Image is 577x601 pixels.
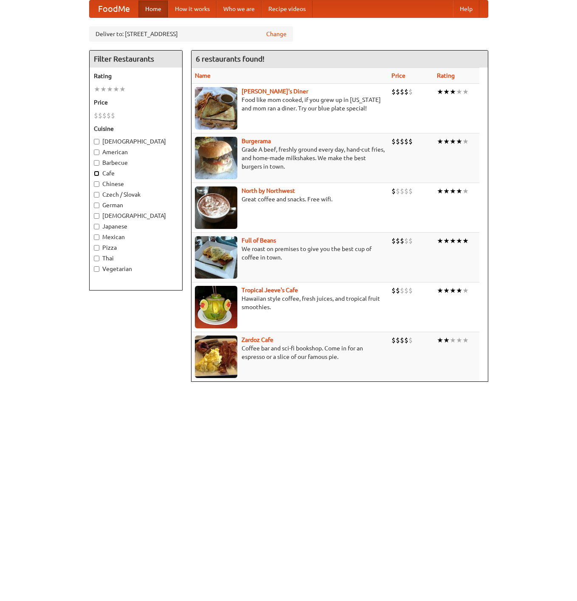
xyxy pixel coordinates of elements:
[94,256,99,261] input: Thai
[195,344,385,361] p: Coffee bar and sci-fi bookshop. Come in for an espresso or a slice of our famous pie.
[195,294,385,311] p: Hawaiian style coffee, fresh juices, and tropical fruit smoothies.
[408,87,413,96] li: $
[242,336,273,343] a: Zardoz Cafe
[456,87,462,96] li: ★
[404,87,408,96] li: $
[94,224,99,229] input: Japanese
[195,87,237,130] img: sallys.jpg
[94,160,99,166] input: Barbecue
[111,111,115,120] li: $
[195,336,237,378] img: zardoz.jpg
[400,336,404,345] li: $
[408,236,413,245] li: $
[242,287,298,293] a: Tropical Jeeve's Cafe
[119,85,126,94] li: ★
[195,236,237,279] img: beans.jpg
[396,137,400,146] li: $
[391,72,405,79] a: Price
[94,137,178,146] label: [DEMOGRAPHIC_DATA]
[217,0,262,17] a: Who we are
[404,236,408,245] li: $
[443,236,450,245] li: ★
[195,286,237,328] img: jeeves.jpg
[450,336,456,345] li: ★
[94,158,178,167] label: Barbecue
[456,186,462,196] li: ★
[408,336,413,345] li: $
[408,286,413,295] li: $
[94,124,178,133] h5: Cuisine
[94,245,99,251] input: Pizza
[107,111,111,120] li: $
[443,137,450,146] li: ★
[94,254,178,262] label: Thai
[94,150,99,155] input: American
[404,286,408,295] li: $
[408,186,413,196] li: $
[94,192,99,198] input: Czech / Slovak
[456,286,462,295] li: ★
[437,236,443,245] li: ★
[462,286,469,295] li: ★
[396,236,400,245] li: $
[437,336,443,345] li: ★
[404,336,408,345] li: $
[450,87,456,96] li: ★
[391,236,396,245] li: $
[107,85,113,94] li: ★
[94,266,99,272] input: Vegetarian
[450,286,456,295] li: ★
[453,0,479,17] a: Help
[242,138,271,144] a: Burgerama
[195,145,385,171] p: Grade A beef, freshly ground every day, hand-cut fries, and home-made milkshakes. We make the bes...
[262,0,312,17] a: Recipe videos
[94,265,178,273] label: Vegetarian
[266,30,287,38] a: Change
[462,137,469,146] li: ★
[94,139,99,144] input: [DEMOGRAPHIC_DATA]
[94,233,178,241] label: Mexican
[94,243,178,252] label: Pizza
[168,0,217,17] a: How it works
[462,87,469,96] li: ★
[396,286,400,295] li: $
[94,72,178,80] h5: Rating
[400,236,404,245] li: $
[400,87,404,96] li: $
[456,137,462,146] li: ★
[100,85,107,94] li: ★
[391,87,396,96] li: $
[437,186,443,196] li: ★
[90,51,182,68] h4: Filter Restaurants
[94,111,98,120] li: $
[437,286,443,295] li: ★
[90,0,138,17] a: FoodMe
[391,286,396,295] li: $
[404,186,408,196] li: $
[400,286,404,295] li: $
[94,171,99,176] input: Cafe
[437,87,443,96] li: ★
[391,186,396,196] li: $
[242,88,308,95] a: [PERSON_NAME]'s Diner
[195,96,385,113] p: Food like mom cooked, if you grew up in [US_STATE] and mom ran a diner. Try our blue plate special!
[400,137,404,146] li: $
[400,186,404,196] li: $
[94,169,178,178] label: Cafe
[195,72,211,79] a: Name
[94,148,178,156] label: American
[138,0,168,17] a: Home
[242,237,276,244] a: Full of Beans
[102,111,107,120] li: $
[195,137,237,179] img: burgerama.jpg
[94,213,99,219] input: [DEMOGRAPHIC_DATA]
[89,26,293,42] div: Deliver to: [STREET_ADDRESS]
[462,336,469,345] li: ★
[437,137,443,146] li: ★
[443,286,450,295] li: ★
